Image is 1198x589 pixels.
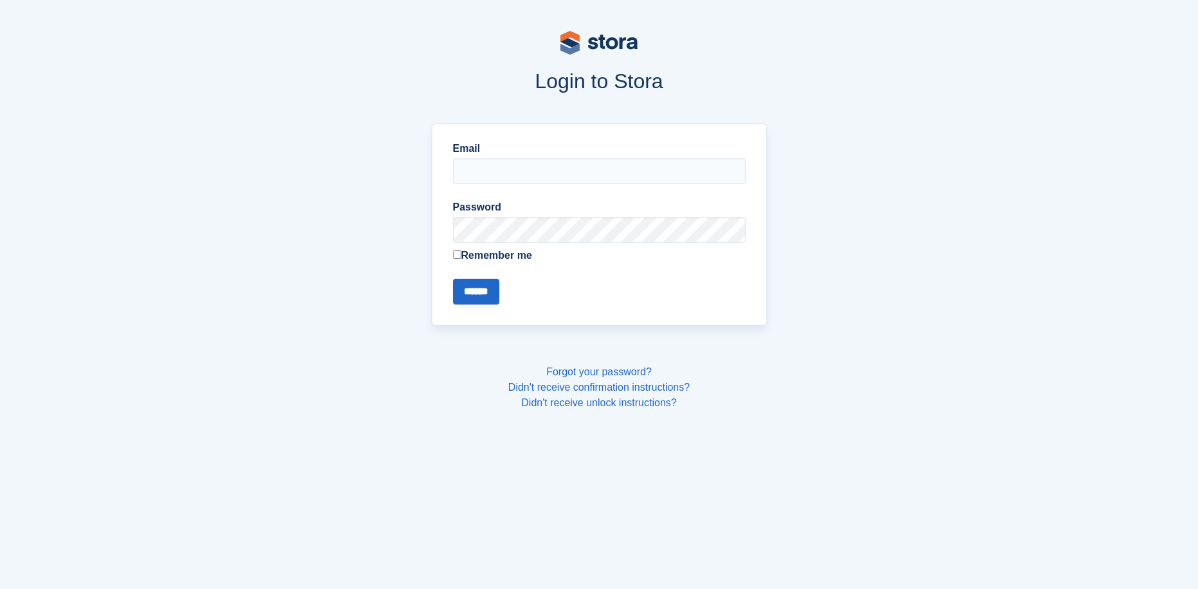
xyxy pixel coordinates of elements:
[186,70,1012,93] h1: Login to Stora
[453,250,461,259] input: Remember me
[453,248,746,263] label: Remember me
[546,366,652,377] a: Forgot your password?
[521,397,676,408] a: Didn't receive unlock instructions?
[508,382,690,393] a: Didn't receive confirmation instructions?
[560,31,638,55] img: stora-logo-53a41332b3708ae10de48c4981b4e9114cc0af31d8433b30ea865607fb682f29.svg
[453,141,746,156] label: Email
[453,200,746,215] label: Password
